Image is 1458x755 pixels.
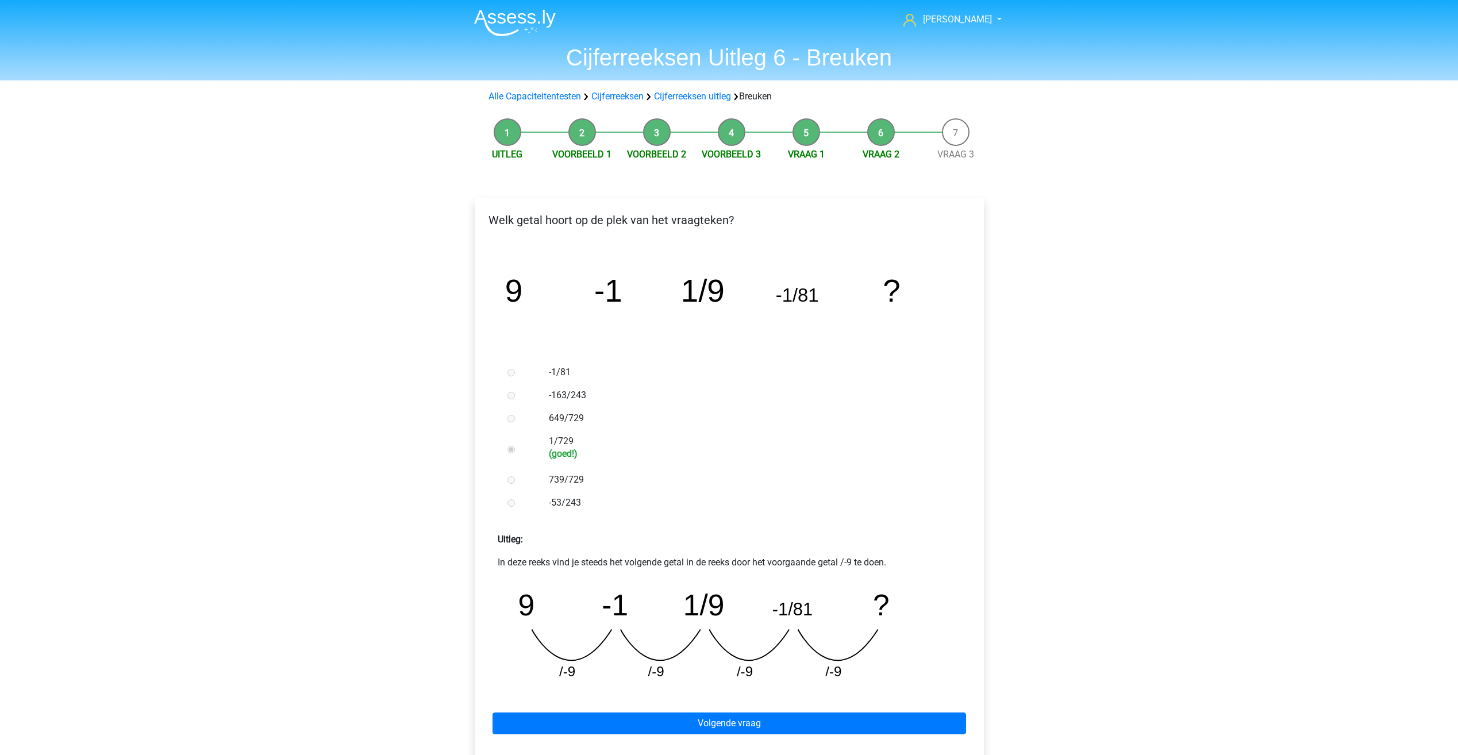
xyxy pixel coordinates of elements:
[488,91,581,102] a: Alle Capaciteitentesten
[654,91,731,102] a: Cijferreeksen uitleg
[549,411,947,425] label: 649/729
[594,273,622,309] tspan: -1
[465,44,994,71] h1: Cijferreeksen Uitleg 6 - Breuken
[505,273,522,309] tspan: 9
[874,588,890,622] tspan: ?
[552,149,611,160] a: Voorbeeld 1
[602,588,628,622] tspan: -1
[788,149,825,160] a: Vraag 1
[518,588,534,622] tspan: 9
[627,149,686,160] a: Voorbeeld 2
[683,588,725,622] tspan: 1/9
[923,14,992,25] span: [PERSON_NAME]
[549,496,947,510] label: -53/243
[484,211,975,229] p: Welk getal hoort op de plek van het vraagteken?
[680,273,724,309] tspan: 1/9
[883,273,900,309] tspan: ?
[493,712,966,734] a: Volgende vraag
[474,9,556,36] img: Assessly
[863,149,899,160] a: Vraag 2
[498,534,523,545] strong: Uitleg:
[648,664,664,679] tspan: /-9
[492,149,522,160] a: Uitleg
[775,284,818,306] tspan: -1/81
[549,448,947,459] h6: (goed!)
[737,664,753,679] tspan: /-9
[498,556,961,569] p: In deze reeks vind je steeds het volgende getal in de reeks door het voorgaande getal /-9 te doen.
[484,90,975,103] div: Breuken
[549,434,947,459] label: 1/729
[702,149,761,160] a: Voorbeeld 3
[826,664,842,679] tspan: /-9
[899,13,993,26] a: [PERSON_NAME]
[772,599,813,619] tspan: -1/81
[937,149,974,160] a: Vraag 3
[549,473,947,487] label: 739/729
[549,365,947,379] label: -1/81
[591,91,644,102] a: Cijferreeksen
[559,664,575,679] tspan: /-9
[549,388,947,402] label: -163/243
